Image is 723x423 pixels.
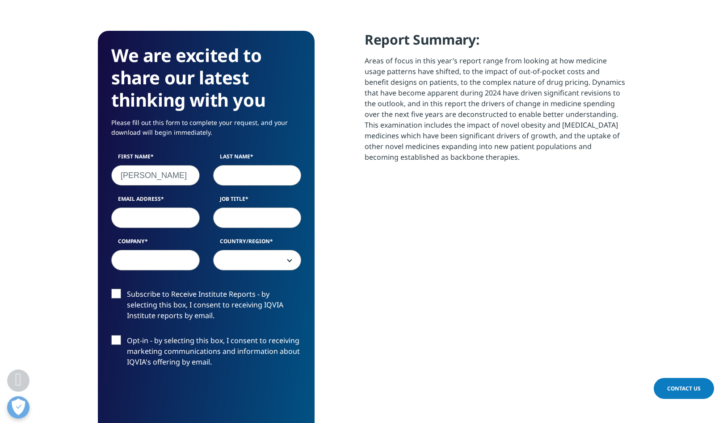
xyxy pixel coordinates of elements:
a: Contact Us [654,378,714,399]
label: Subscribe to Receive Institute Reports - by selecting this box, I consent to receiving IQVIA Inst... [111,289,301,326]
label: Country/Region [213,237,302,250]
h4: Report Summary: [365,31,625,55]
span: Contact Us [667,385,701,392]
label: Opt-in - by selecting this box, I consent to receiving marketing communications and information a... [111,335,301,372]
label: Company [111,237,200,250]
iframe: reCAPTCHA [111,382,247,416]
label: Email Address [111,195,200,207]
p: Areas of focus in this year’s report range from looking at how medicine usage patterns have shift... [365,55,625,169]
label: Job Title [213,195,302,207]
button: Open Preferences [7,396,29,419]
p: Please fill out this form to complete your request, and your download will begin immediately. [111,118,301,144]
h3: We are excited to share our latest thinking with you [111,44,301,111]
label: First Name [111,153,200,165]
label: Last Name [213,153,302,165]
